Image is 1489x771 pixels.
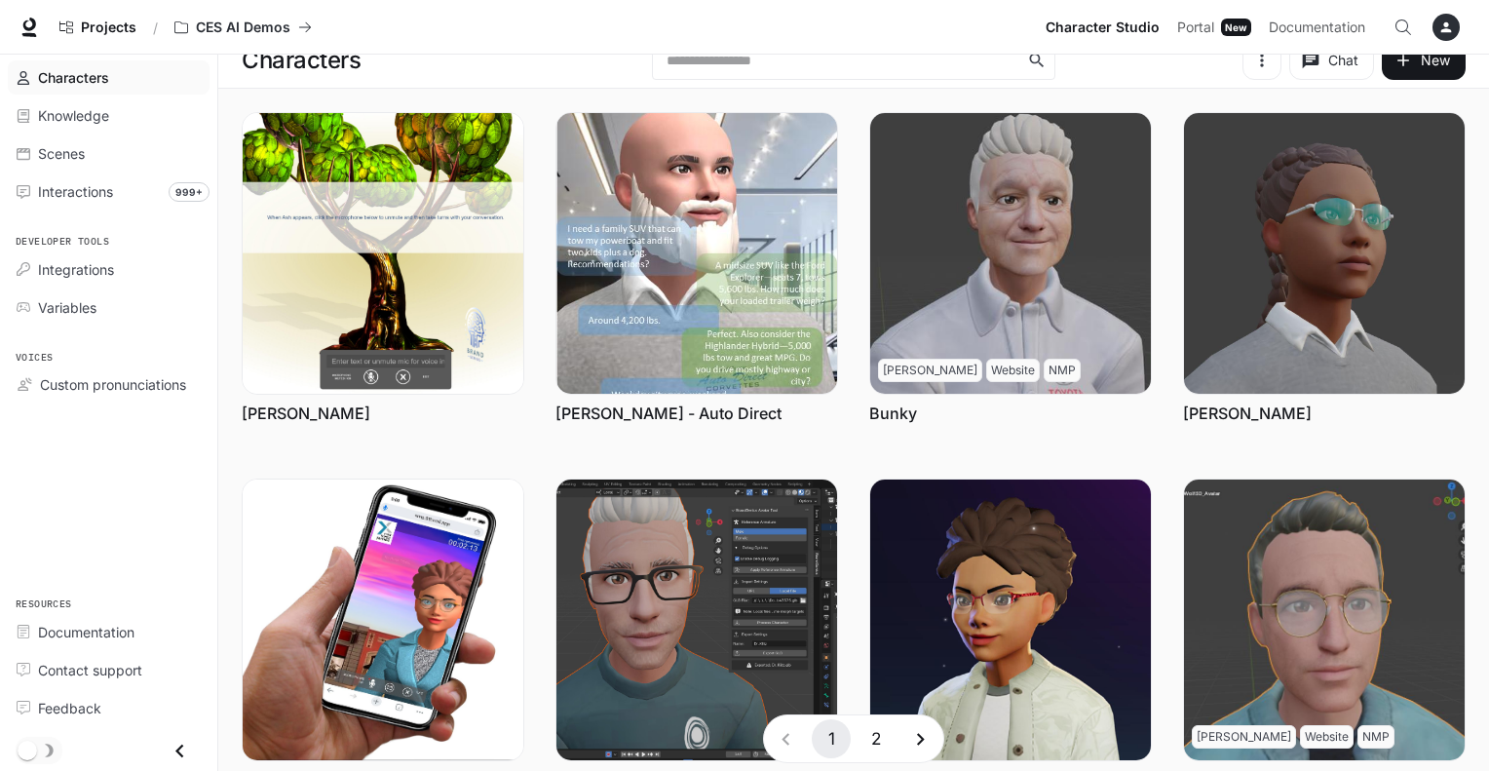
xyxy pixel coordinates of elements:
[40,374,186,395] span: Custom pronunciations
[242,41,361,80] h1: Characters
[145,18,166,38] div: /
[38,297,96,318] span: Variables
[870,113,1151,394] img: Bunky
[812,719,851,758] button: page 1
[38,105,109,126] span: Knowledge
[1038,8,1167,47] a: Character Studio
[38,660,142,680] span: Contact support
[1384,8,1423,47] button: Open Command Menu
[1289,41,1374,80] button: Chat
[243,113,523,394] img: Ash Adman
[169,182,210,202] span: 999+
[8,252,210,287] a: Integrations
[1261,8,1380,47] a: Documentation
[763,714,944,763] nav: pagination navigation
[38,259,114,280] span: Integrations
[242,403,370,424] a: [PERSON_NAME]
[38,67,109,88] span: Characters
[81,19,136,36] span: Projects
[8,367,210,402] a: Custom pronunciations
[1183,403,1312,424] a: [PERSON_NAME]
[857,719,896,758] button: Go to page 2
[1184,113,1465,394] img: Charles
[158,731,202,771] button: Close drawer
[38,622,134,642] span: Documentation
[870,480,1151,760] img: Dr. Nexa Prime
[1184,480,1465,760] img: Gerard
[8,615,210,649] a: Documentation
[555,403,782,424] a: [PERSON_NAME] - Auto Direct
[869,403,917,424] a: Bunky
[8,174,210,209] a: Interactions
[51,8,145,47] a: Go to projects
[38,698,101,718] span: Feedback
[1269,16,1365,40] span: Documentation
[8,653,210,687] a: Contact support
[1046,16,1160,40] span: Character Studio
[1169,8,1259,47] a: PortalNew
[38,181,113,202] span: Interactions
[556,480,837,760] img: Dr_Kiltz
[8,691,210,725] a: Feedback
[1177,16,1214,40] span: Portal
[8,98,210,133] a: Knowledge
[901,719,940,758] button: Go to next page
[38,143,85,164] span: Scenes
[196,19,290,36] p: CES AI Demos
[1382,41,1466,80] button: New
[166,8,321,47] button: All workspaces
[8,60,210,95] a: Characters
[8,136,210,171] a: Scenes
[243,480,523,760] img: Cliff-Rusnak
[18,739,37,760] span: Dark mode toggle
[1221,19,1251,36] div: New
[556,113,837,394] img: Bob - Auto Direct
[8,290,210,325] a: Variables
